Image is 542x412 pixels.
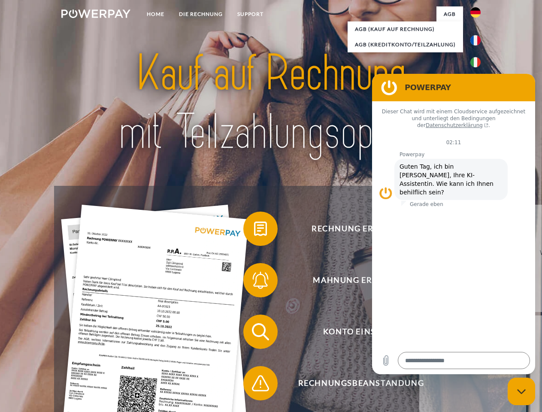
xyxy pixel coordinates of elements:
a: AGB (Kauf auf Rechnung) [348,21,463,37]
a: DIE RECHNUNG [172,6,230,22]
iframe: Messaging-Fenster [372,74,535,374]
img: qb_warning.svg [250,373,271,394]
img: it [470,57,481,67]
button: Rechnung erhalten? [243,212,466,246]
button: Rechnungsbeanstandung [243,366,466,400]
a: agb [436,6,463,22]
a: AGB (Kreditkonto/Teilzahlung) [348,37,463,52]
a: SUPPORT [230,6,271,22]
a: Home [139,6,172,22]
button: Konto einsehen [243,315,466,349]
span: Rechnungsbeanstandung [256,366,466,400]
span: Konto einsehen [256,315,466,349]
span: Mahnung erhalten? [256,263,466,297]
img: fr [470,35,481,45]
img: logo-powerpay-white.svg [61,9,130,18]
img: de [470,7,481,18]
img: qb_search.svg [250,321,271,342]
span: Rechnung erhalten? [256,212,466,246]
button: Mahnung erhalten? [243,263,466,297]
img: qb_bill.svg [250,218,271,239]
img: qb_bell.svg [250,270,271,291]
img: title-powerpay_de.svg [82,41,460,164]
iframe: Schaltfläche zum Öffnen des Messaging-Fensters; Konversation läuft [508,378,535,405]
